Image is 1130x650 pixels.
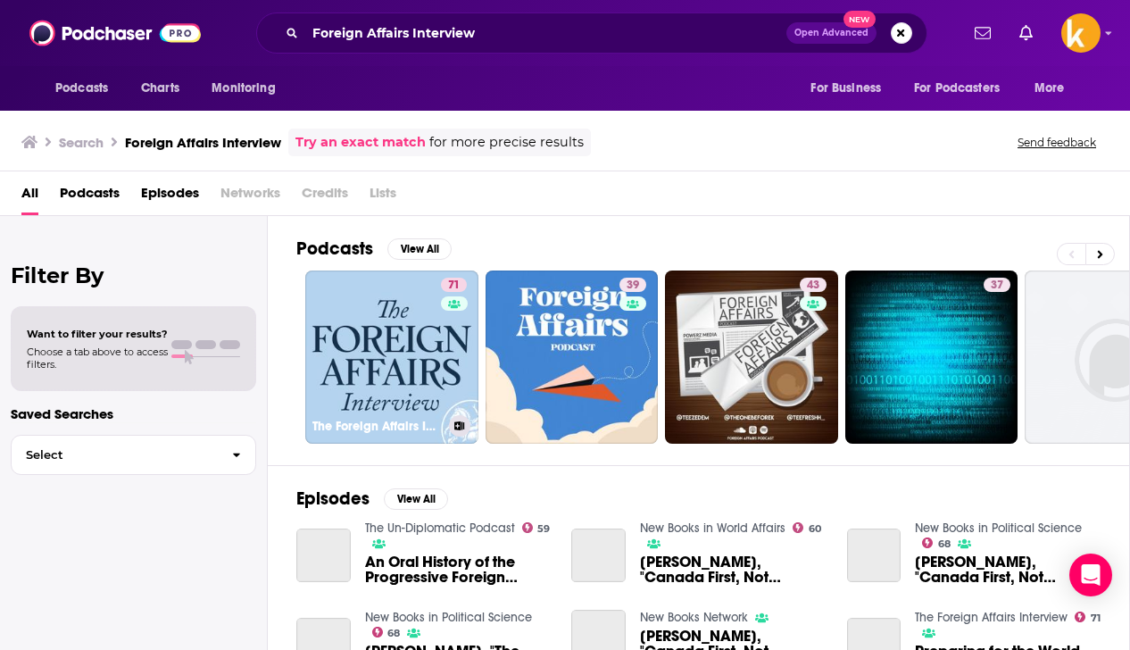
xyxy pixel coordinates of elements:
[384,488,448,510] button: View All
[809,525,821,533] span: 60
[365,554,551,585] a: An Oral History of the Progressive Foreign Policy Moment (and what comes next) | Ep. 257
[627,277,639,295] span: 39
[1034,76,1065,101] span: More
[968,18,998,48] a: Show notifications dropdown
[798,71,903,105] button: open menu
[295,132,426,153] a: Try an exact match
[141,76,179,101] span: Charts
[296,487,448,510] a: EpisodesView All
[296,237,452,260] a: PodcastsView All
[12,449,218,461] span: Select
[448,277,460,295] span: 71
[640,554,826,585] span: [PERSON_NAME], "Canada First, Not [GEOGRAPHIC_DATA] Alone: A History of Canadian Foreign Policy" ...
[786,22,877,44] button: Open AdvancedNew
[571,529,626,583] a: Adam Chapnick, "Canada First, Not Canada Alone: A History of Canadian Foreign Policy" (Oxford UP,...
[296,529,351,583] a: An Oral History of the Progressive Foreign Policy Moment (and what comes next) | Ep. 257
[938,540,951,548] span: 68
[640,554,826,585] a: Adam Chapnick, "Canada First, Not Canada Alone: A History of Canadian Foreign Policy" (Oxford UP,...
[619,278,646,292] a: 39
[387,238,452,260] button: View All
[305,19,786,47] input: Search podcasts, credits, & more...
[372,627,401,637] a: 68
[915,521,1082,536] a: New Books in Political Science
[984,278,1010,292] a: 37
[302,179,348,215] span: Credits
[21,179,38,215] a: All
[915,554,1101,585] a: Adam Chapnick, "Canada First, Not Canada Alone: A History of Canadian Foreign Policy" (Oxford UP,...
[220,179,280,215] span: Networks
[296,487,370,510] h2: Episodes
[199,71,298,105] button: open menu
[915,554,1101,585] span: [PERSON_NAME], "Canada First, Not [GEOGRAPHIC_DATA] Alone: A History of Canadian Foreign Policy" ...
[312,419,442,434] h3: The Foreign Affairs Interview
[11,262,256,288] h2: Filter By
[141,179,199,215] a: Episodes
[915,610,1068,625] a: The Foreign Affairs Interview
[55,76,108,101] span: Podcasts
[807,277,819,295] span: 43
[1061,13,1101,53] span: Logged in as sshawan
[296,237,373,260] h2: Podcasts
[387,629,400,637] span: 68
[305,271,478,444] a: 71The Foreign Affairs Interview
[486,271,659,444] a: 39
[1012,18,1040,48] a: Show notifications dropdown
[640,610,748,625] a: New Books Network
[11,435,256,475] button: Select
[60,179,120,215] a: Podcasts
[365,521,515,536] a: The Un-Diplomatic Podcast
[800,278,827,292] a: 43
[843,11,876,28] span: New
[914,76,1000,101] span: For Podcasters
[365,610,532,625] a: New Books in Political Science
[125,134,281,151] h3: Foreign Affairs Interview
[1061,13,1101,53] button: Show profile menu
[212,76,275,101] span: Monitoring
[845,271,1018,444] a: 37
[27,328,168,340] span: Want to filter your results?
[665,271,838,444] a: 43
[11,405,256,422] p: Saved Searches
[29,16,201,50] img: Podchaser - Follow, Share and Rate Podcasts
[793,522,821,533] a: 60
[1012,135,1101,150] button: Send feedback
[1075,612,1101,622] a: 71
[370,179,396,215] span: Lists
[640,521,785,536] a: New Books in World Affairs
[129,71,190,105] a: Charts
[922,537,951,548] a: 68
[902,71,1026,105] button: open menu
[1061,13,1101,53] img: User Profile
[256,12,927,54] div: Search podcasts, credits, & more...
[1022,71,1087,105] button: open menu
[59,134,104,151] h3: Search
[522,522,551,533] a: 59
[991,277,1003,295] span: 37
[537,525,550,533] span: 59
[810,76,881,101] span: For Business
[43,71,131,105] button: open menu
[847,529,902,583] a: Adam Chapnick, "Canada First, Not Canada Alone: A History of Canadian Foreign Policy" (Oxford UP,...
[1091,614,1101,622] span: 71
[429,132,584,153] span: for more precise results
[1069,554,1112,596] div: Open Intercom Messenger
[441,278,467,292] a: 71
[794,29,868,37] span: Open Advanced
[27,346,168,371] span: Choose a tab above to access filters.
